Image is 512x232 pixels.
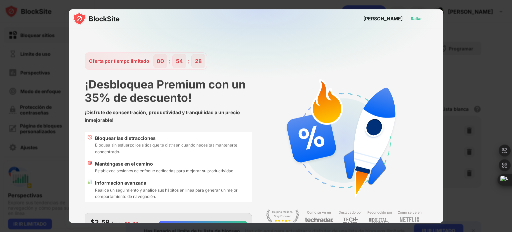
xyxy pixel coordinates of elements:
[343,217,358,226] img: light-techtimes.svg
[95,188,238,199] font: Realice un seguimiento y analice sus hábitos en línea para generar un mejor comportamiento de nav...
[307,210,331,214] font: Como se ve en
[339,210,362,214] font: Destacado por
[125,221,138,226] font: $3.99
[266,209,299,223] img: light-stay-focus.svg
[305,217,333,223] img: light-techradar.svg
[367,210,392,214] font: Reconocido por
[95,143,237,154] font: Bloquea sin esfuerzo los sitios que te distraen cuando necesitas mantenerte concentrado.
[369,217,390,228] img: light-digital-journal.svg
[400,217,420,222] img: light-netflix.svg
[95,161,153,167] font: Manténgase en el camino
[95,180,146,186] font: Información avanzada
[90,218,110,226] font: $2.59
[87,179,92,184] font: 📊
[398,210,422,214] font: Como se ve en
[111,221,123,226] font: / mes
[411,16,422,21] font: Saltar
[87,160,92,165] font: 🎯
[95,168,234,173] font: Establezca sesiones de enfoque dedicadas para mejorar su productividad.
[73,9,447,142] img: gradient.svg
